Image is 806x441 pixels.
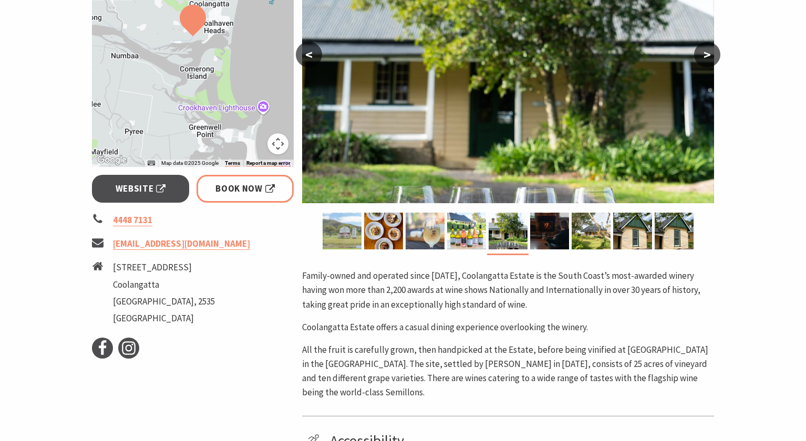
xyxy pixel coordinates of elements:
li: [GEOGRAPHIC_DATA], 2535 [113,295,215,309]
img: The Cottage [655,213,694,249]
img: Convict Cottage [572,213,611,249]
span: Map data ©2025 Google [161,160,219,166]
a: [EMAIL_ADDRESS][DOMAIN_NAME] [113,238,250,250]
a: Open this area in Google Maps (opens a new window) [95,153,129,167]
img: Entrance [323,213,361,249]
img: Glass of Wine [406,213,445,249]
span: Website [116,182,166,196]
button: > [694,42,720,67]
li: [GEOGRAPHIC_DATA] [113,311,215,325]
button: Map camera controls [267,133,288,154]
a: Report a map error [246,160,291,166]
img: Casual Dining Menu [364,213,403,249]
img: Wine Range [447,213,486,249]
span: Book Now [215,182,275,196]
button: Keyboard shortcuts [148,160,155,167]
img: Google [95,153,129,167]
p: All the fruit is carefully grown, then handpicked at the Estate, before being vinified at [GEOGRA... [302,343,714,400]
li: [STREET_ADDRESS] [113,260,215,275]
li: Coolangatta [113,278,215,292]
img: Wine Paddle [489,213,528,249]
img: The Cottage [613,213,652,249]
a: Book Now [197,175,294,203]
p: Coolangatta Estate offers a casual dining experience overlooking the winery. [302,320,714,334]
img: Fireplace [530,213,569,249]
button: < [296,42,322,67]
a: 4448 7131 [113,214,152,226]
a: Terms (opens in new tab) [225,160,240,166]
a: Website [92,175,189,203]
p: Family-owned and operated since [DATE], Coolangatta Estate is the South Coast’s most-awarded wine... [302,269,714,312]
